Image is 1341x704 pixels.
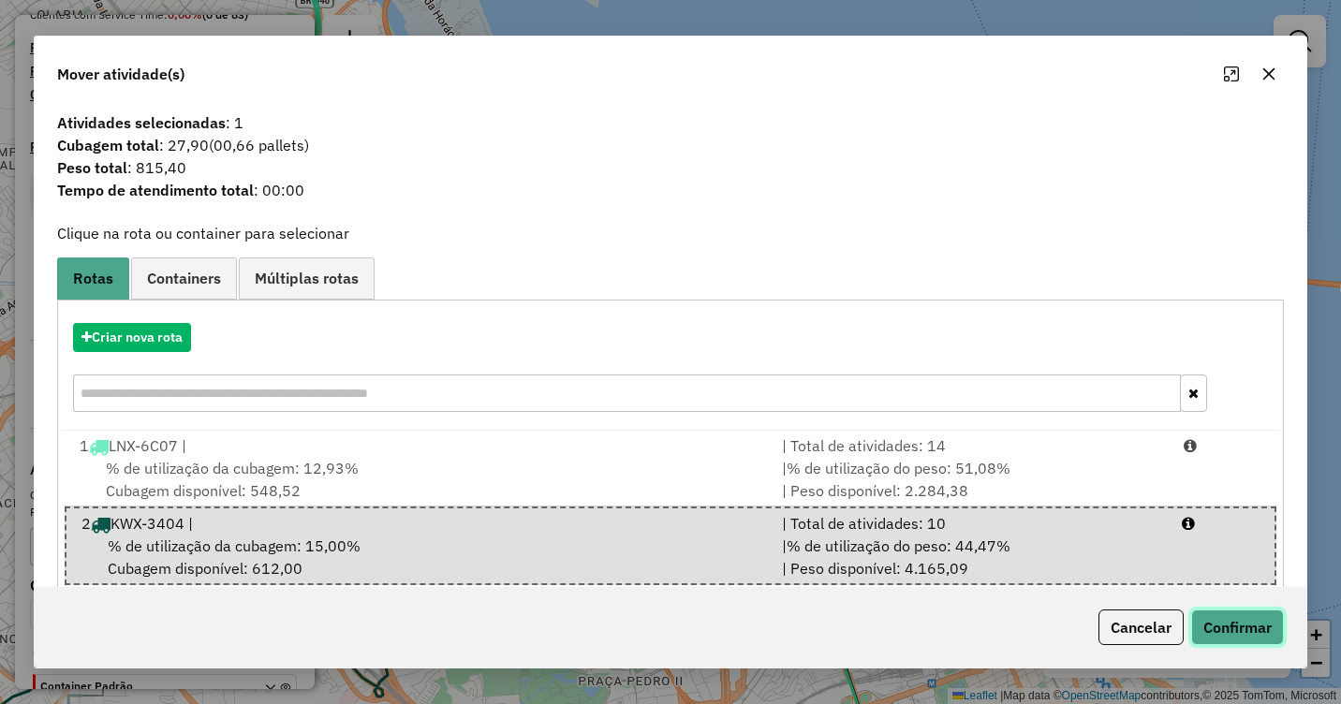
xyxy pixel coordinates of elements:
i: Porcentagens após mover as atividades: Cubagem: 18,88% Peso: 55,34% [1182,516,1195,531]
div: | | Peso disponível: 4.165,09 [771,535,1171,579]
strong: Atividades selecionadas [57,113,226,132]
div: | | Peso disponível: 2.284,38 [771,457,1172,502]
div: | Total de atividades: 14 [771,434,1172,457]
strong: Cubagem total [57,136,159,154]
button: Criar nova rota [73,323,191,352]
span: : 815,40 [46,156,1295,179]
span: Rotas [73,271,113,286]
span: % de utilização do peso: 51,08% [787,459,1010,477]
span: (00,66 pallets) [209,136,309,154]
button: Confirmar [1191,609,1284,645]
span: : 1 [46,111,1295,134]
span: : 00:00 [46,179,1295,201]
span: % de utilização da cubagem: 12,93% [106,459,359,477]
div: 2 KWX-3404 | [70,512,771,535]
span: Mover atividade(s) [57,63,184,85]
label: Clique na rota ou container para selecionar [57,222,349,244]
span: % de utilização da cubagem: 15,00% [108,536,361,555]
div: Cubagem disponível: 548,52 [68,457,771,502]
button: Maximize [1216,59,1246,89]
span: Containers [147,271,221,286]
div: 1 LNX-6C07 | [68,434,771,457]
button: Cancelar [1098,609,1184,645]
span: % de utilização do peso: 44,47% [787,536,1010,555]
div: | Total de atividades: 10 [771,512,1171,535]
div: Cubagem disponível: 612,00 [70,535,771,579]
i: Porcentagens após mover as atividades: Cubagem: 17,36% Peso: 68,54% [1184,438,1197,453]
span: Múltiplas rotas [255,271,359,286]
strong: Peso total [57,158,127,177]
span: : 27,90 [46,134,1295,156]
strong: Tempo de atendimento total [57,181,254,199]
